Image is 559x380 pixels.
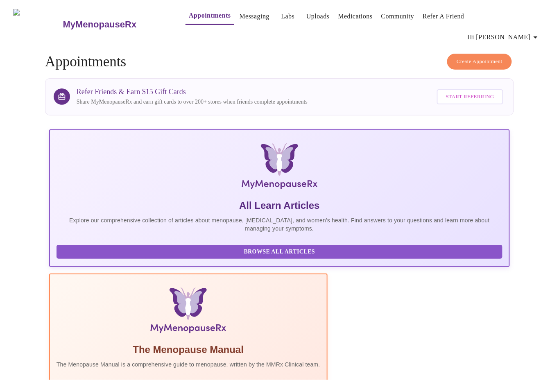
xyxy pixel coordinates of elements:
[236,8,273,25] button: Messaging
[186,7,234,25] button: Appointments
[65,247,494,257] span: Browse All Articles
[447,54,512,70] button: Create Appointment
[45,54,514,70] h4: Appointments
[457,57,502,66] span: Create Appointment
[464,29,544,45] button: Hi [PERSON_NAME]
[57,199,502,212] h5: All Learn Articles
[338,11,373,22] a: Medications
[446,92,494,102] span: Start Referring
[240,11,269,22] a: Messaging
[57,245,502,259] button: Browse All Articles
[126,143,433,192] img: MyMenopauseRx Logo
[62,10,169,39] a: MyMenopauseRx
[378,8,418,25] button: Community
[423,11,464,22] a: Refer a Friend
[335,8,376,25] button: Medications
[77,88,308,96] h3: Refer Friends & Earn $15 Gift Cards
[275,8,301,25] button: Labs
[435,85,505,109] a: Start Referring
[63,19,137,30] h3: MyMenopauseRx
[281,11,295,22] a: Labs
[57,248,505,255] a: Browse All Articles
[13,9,62,40] img: MyMenopauseRx Logo
[437,89,503,104] button: Start Referring
[419,8,468,25] button: Refer a Friend
[57,343,320,356] h5: The Menopause Manual
[189,10,231,21] a: Appointments
[306,11,330,22] a: Uploads
[303,8,333,25] button: Uploads
[77,98,308,106] p: Share MyMenopauseRx and earn gift cards to over 200+ stores when friends complete appointments
[468,32,541,43] span: Hi [PERSON_NAME]
[98,287,278,337] img: Menopause Manual
[381,11,414,22] a: Community
[57,216,502,233] p: Explore our comprehensive collection of articles about menopause, [MEDICAL_DATA], and women's hea...
[57,360,320,369] p: The Menopause Manual is a comprehensive guide to menopause, written by the MMRx Clinical team.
